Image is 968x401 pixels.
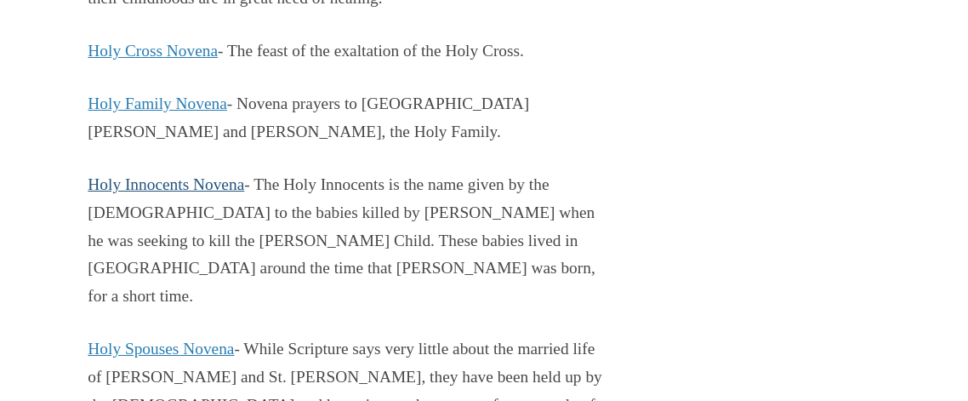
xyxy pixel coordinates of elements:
[88,171,607,312] p: - The Holy Innocents is the name given by the [DEMOGRAPHIC_DATA] to the babies killed by [PERSON_...
[88,37,607,66] p: - The feast of the exaltation of the Holy Cross.
[88,90,607,146] p: - Novena prayers to [GEOGRAPHIC_DATA][PERSON_NAME] and [PERSON_NAME], the Holy Family.
[88,175,244,193] a: Holy Innocents Novena
[88,42,218,60] a: Holy Cross Novena
[88,340,234,358] a: Holy Spouses Novena
[88,95,226,112] a: Holy Family Novena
